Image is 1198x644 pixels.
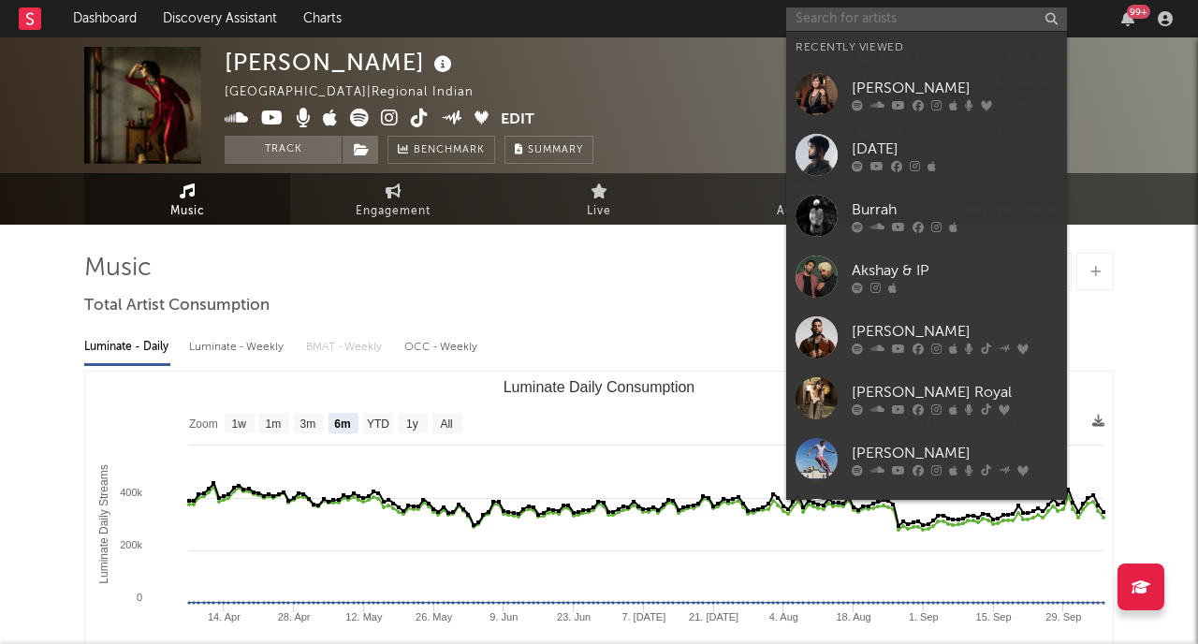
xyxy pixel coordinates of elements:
[367,417,389,431] text: YTD
[689,611,738,622] text: 21. [DATE]
[909,611,939,622] text: 1. Sep
[300,417,316,431] text: 3m
[852,442,1058,464] div: [PERSON_NAME]
[416,611,453,622] text: 26. May
[1045,611,1081,622] text: 29. Sep
[496,173,702,225] a: Live
[836,611,870,622] text: 18. Aug
[786,307,1067,368] a: [PERSON_NAME]
[208,611,241,622] text: 14. Apr
[290,173,496,225] a: Engagement
[137,592,142,603] text: 0
[852,381,1058,403] div: [PERSON_NAME] Royal
[786,368,1067,429] a: [PERSON_NAME] Royal
[786,246,1067,307] a: Akshay & IP
[414,139,485,162] span: Benchmark
[84,173,290,225] a: Music
[84,331,170,363] div: Luminate - Daily
[769,611,798,622] text: 4. Aug
[852,138,1058,160] div: [DATE]
[702,173,908,225] a: Audience
[266,417,282,431] text: 1m
[786,64,1067,124] a: [PERSON_NAME]
[387,136,495,164] a: Benchmark
[587,200,611,223] span: Live
[170,200,205,223] span: Music
[225,47,457,78] div: [PERSON_NAME]
[334,417,350,431] text: 6m
[225,136,342,164] button: Track
[1121,11,1134,26] button: 99+
[786,124,1067,185] a: [DATE]
[278,611,311,622] text: 28. Apr
[786,7,1067,31] input: Search for artists
[120,539,142,550] text: 200k
[120,487,142,498] text: 400k
[852,77,1058,99] div: [PERSON_NAME]
[557,611,591,622] text: 23. Jun
[84,295,270,317] span: Total Artist Consumption
[440,417,452,431] text: All
[852,259,1058,282] div: Akshay & IP
[796,37,1058,59] div: Recently Viewed
[356,200,431,223] span: Engagement
[489,611,518,622] text: 9. Jun
[225,81,495,104] div: [GEOGRAPHIC_DATA] | Regional Indian
[786,429,1067,490] a: [PERSON_NAME]
[345,611,383,622] text: 12. May
[852,198,1058,221] div: Burrah
[1127,5,1150,19] div: 99 +
[621,611,665,622] text: 7. [DATE]
[406,417,418,431] text: 1y
[189,417,218,431] text: Zoom
[976,611,1012,622] text: 15. Sep
[777,200,834,223] span: Audience
[501,109,534,132] button: Edit
[189,331,287,363] div: Luminate - Weekly
[404,331,479,363] div: OCC - Weekly
[786,490,1067,550] a: [PERSON_NAME]
[528,145,583,155] span: Summary
[232,417,247,431] text: 1w
[504,379,695,395] text: Luminate Daily Consumption
[504,136,593,164] button: Summary
[852,320,1058,343] div: [PERSON_NAME]
[97,464,110,583] text: Luminate Daily Streams
[786,185,1067,246] a: Burrah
